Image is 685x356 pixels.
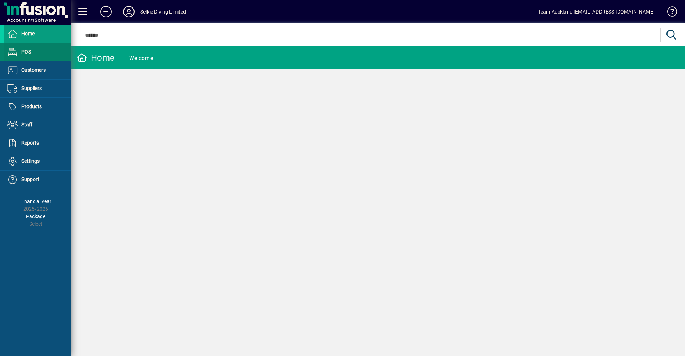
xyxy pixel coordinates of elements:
[4,152,71,170] a: Settings
[4,43,71,61] a: POS
[26,214,45,219] span: Package
[4,80,71,97] a: Suppliers
[21,67,46,73] span: Customers
[4,98,71,116] a: Products
[77,52,115,64] div: Home
[21,176,39,182] span: Support
[21,104,42,109] span: Products
[4,116,71,134] a: Staff
[4,61,71,79] a: Customers
[21,158,40,164] span: Settings
[140,6,186,17] div: Selkie Diving Limited
[4,134,71,152] a: Reports
[95,5,117,18] button: Add
[21,140,39,146] span: Reports
[21,49,31,55] span: POS
[4,171,71,189] a: Support
[538,6,655,17] div: Team Auckland [EMAIL_ADDRESS][DOMAIN_NAME]
[20,199,51,204] span: Financial Year
[21,85,42,91] span: Suppliers
[117,5,140,18] button: Profile
[129,52,153,64] div: Welcome
[21,31,35,36] span: Home
[662,1,676,25] a: Knowledge Base
[21,122,32,127] span: Staff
